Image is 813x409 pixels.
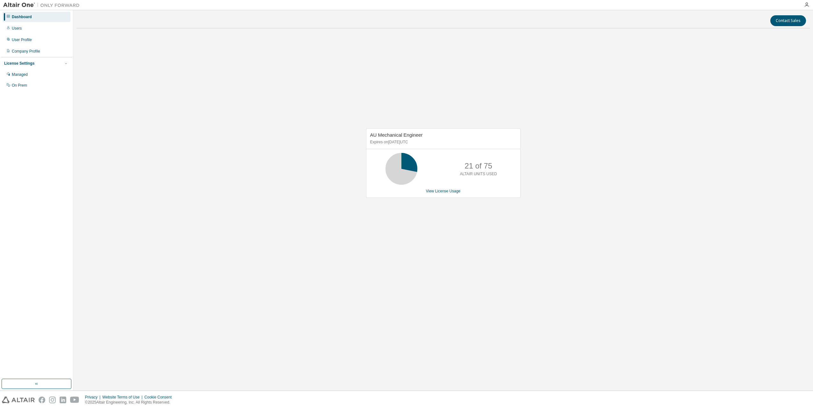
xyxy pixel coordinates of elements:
[370,140,515,145] p: Expires on [DATE] UTC
[60,397,66,403] img: linkedin.svg
[144,395,175,400] div: Cookie Consent
[102,395,144,400] div: Website Terms of Use
[12,26,22,31] div: Users
[12,14,32,19] div: Dashboard
[12,83,27,88] div: On Prem
[85,400,176,405] p: © 2025 Altair Engineering, Inc. All Rights Reserved.
[460,171,497,177] p: ALTAIR UNITS USED
[426,189,461,193] a: View License Usage
[370,132,423,138] span: AU Mechanical Engineer
[49,397,56,403] img: instagram.svg
[70,397,79,403] img: youtube.svg
[12,49,40,54] div: Company Profile
[85,395,102,400] div: Privacy
[12,37,32,42] div: User Profile
[4,61,34,66] div: License Settings
[12,72,28,77] div: Managed
[2,397,35,403] img: altair_logo.svg
[39,397,45,403] img: facebook.svg
[770,15,806,26] button: Contact Sales
[464,161,492,171] p: 21 of 75
[3,2,83,8] img: Altair One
